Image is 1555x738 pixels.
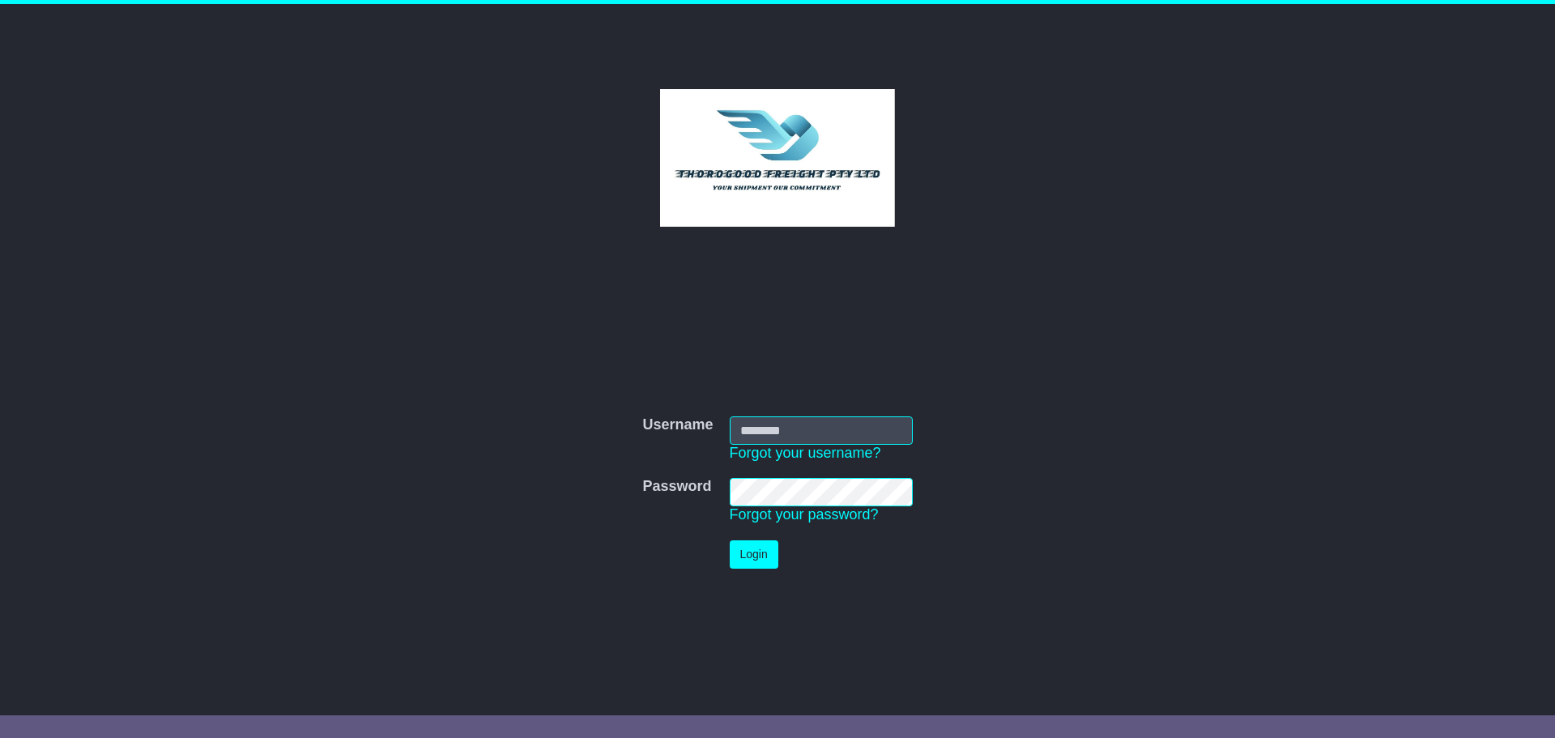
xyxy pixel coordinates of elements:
[730,506,879,523] a: Forgot your password?
[730,540,778,569] button: Login
[730,445,881,461] a: Forgot your username?
[660,89,896,227] img: Thorogood Freight Pty Ltd
[642,416,713,434] label: Username
[642,478,711,496] label: Password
